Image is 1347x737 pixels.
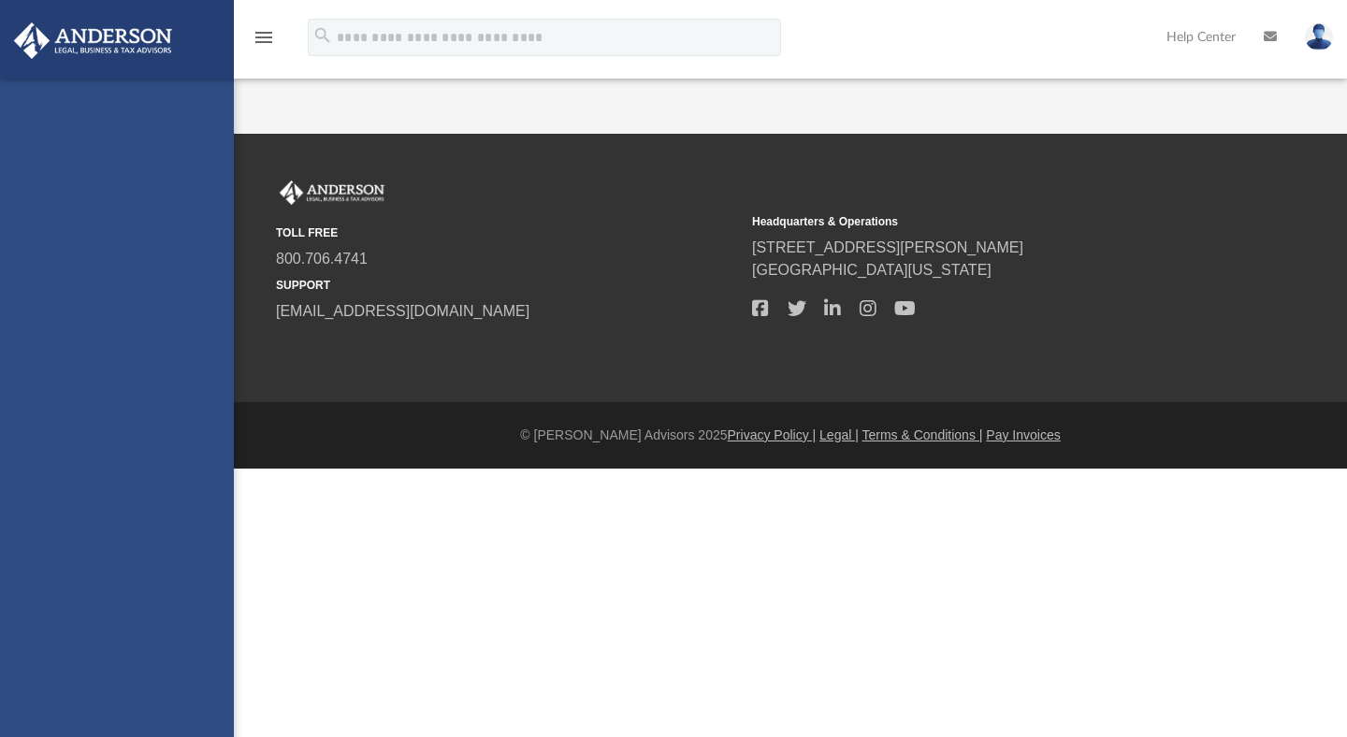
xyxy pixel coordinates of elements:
[312,25,333,46] i: search
[8,22,178,59] img: Anderson Advisors Platinum Portal
[276,277,739,294] small: SUPPORT
[276,181,388,205] img: Anderson Advisors Platinum Portal
[752,213,1215,230] small: Headquarters & Operations
[253,26,275,49] i: menu
[234,426,1347,445] div: © [PERSON_NAME] Advisors 2025
[752,239,1023,255] a: [STREET_ADDRESS][PERSON_NAME]
[1305,23,1333,51] img: User Pic
[728,427,817,442] a: Privacy Policy |
[986,427,1060,442] a: Pay Invoices
[752,262,992,278] a: [GEOGRAPHIC_DATA][US_STATE]
[819,427,859,442] a: Legal |
[276,224,739,241] small: TOLL FREE
[253,36,275,49] a: menu
[276,303,529,319] a: [EMAIL_ADDRESS][DOMAIN_NAME]
[862,427,983,442] a: Terms & Conditions |
[276,251,368,267] a: 800.706.4741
